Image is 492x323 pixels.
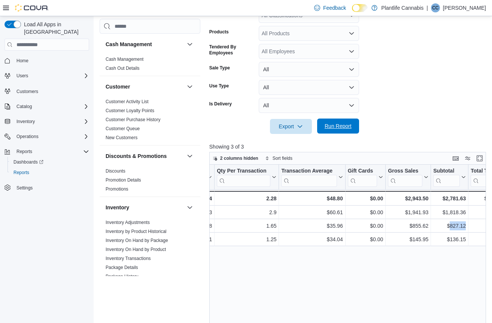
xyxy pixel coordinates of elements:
button: Gross Sales [388,168,428,187]
span: Cash Out Details [106,65,140,71]
a: Promotions [106,186,128,192]
button: All [259,62,359,77]
div: 2.28 [217,194,276,203]
span: Reports [13,147,89,156]
button: Inventory [106,204,184,211]
a: Feedback [311,0,349,15]
div: Transaction Average [281,168,337,175]
div: Transaction Average [281,168,337,187]
button: Cash Management [185,40,194,49]
span: Package History [106,273,138,279]
div: $0.00 [347,194,383,203]
div: $2,781.63 [433,194,466,203]
a: Home [13,56,31,65]
a: Inventory Transactions [106,256,151,261]
div: Cash Management [100,55,200,76]
span: Reports [10,168,89,177]
div: Gross Sales [388,168,422,187]
div: $35.96 [281,221,343,230]
span: Home [13,56,89,65]
span: Home [16,58,28,64]
button: Inventory [13,117,38,126]
span: Sort fields [273,155,292,161]
span: Dashboards [13,159,43,165]
button: Reports [13,147,35,156]
span: Inventory On Hand by Package [106,237,168,243]
a: New Customers [106,135,137,140]
div: $827.12 [433,221,466,230]
div: 1.74 [147,194,212,203]
button: Home [1,55,92,66]
button: Display options [463,154,472,163]
div: $1,941.93 [388,208,428,217]
a: Customer Queue [106,126,140,131]
button: Inventory [1,116,92,127]
span: Promotions [106,186,128,192]
button: Cash Management [106,41,184,48]
div: $48.80 [281,194,343,203]
span: Inventory by Product Historical [106,228,167,234]
button: Customers [1,86,92,96]
div: Gift Card Sales [347,168,377,187]
button: Catalog [1,101,92,112]
label: Sale Type [209,65,230,71]
span: Export [274,119,307,134]
div: $855.62 [388,221,428,230]
span: Catalog [16,104,32,110]
span: Inventory Adjustments [106,219,150,225]
span: Users [16,73,28,79]
div: Discounts & Promotions [100,167,200,197]
a: Reports [10,168,32,177]
span: Users [13,71,89,80]
span: Customer Activity List [106,99,149,105]
span: Feedback [323,4,346,12]
a: Customer Purchase History [106,117,161,122]
span: Settings [13,183,89,192]
button: Reports [7,167,92,178]
p: [PERSON_NAME] [443,3,486,12]
div: $0.00 [347,235,383,244]
button: Run Report [317,119,359,134]
div: Gift Cards [347,168,377,175]
span: Customers [16,89,38,95]
div: $60.61 [281,208,343,217]
button: Keyboard shortcuts [451,154,460,163]
button: Users [1,71,92,81]
a: Cash Out Details [106,66,140,71]
a: Customer Activity List [106,99,149,104]
button: Discounts & Promotions [106,152,184,160]
label: Products [209,29,229,35]
span: Customer Purchase History [106,117,161,123]
p: Showing 3 of 3 [209,143,489,150]
a: Cash Management [106,57,143,62]
div: $2,943.50 [388,194,428,203]
button: Inventory [185,203,194,212]
a: Inventory Adjustments [106,220,150,225]
span: Dashboards [10,158,89,167]
span: Operations [16,134,39,140]
a: Settings [13,183,36,192]
div: Qty Per Transaction [217,168,270,175]
label: Use Type [209,83,229,89]
div: $34.04 [281,235,343,244]
a: Inventory On Hand by Product [106,247,166,252]
div: 2.03 [148,208,212,217]
div: $145.95 [388,235,428,244]
button: Transaction Average [281,168,343,187]
div: Subtotal [433,168,460,187]
span: Package Details [106,264,138,270]
div: $0.00 [347,221,383,230]
button: 2 columns hidden [210,154,261,163]
button: Operations [13,132,42,141]
span: Run Report [325,122,352,130]
p: Plantlife Cannabis [381,3,423,12]
a: Customers [13,87,41,96]
span: Reports [13,170,29,176]
span: Catalog [13,102,89,111]
span: Customer Loyalty Points [106,108,154,114]
a: Discounts [106,168,125,174]
button: Customer [106,83,184,90]
span: Load All Apps in [GEOGRAPHIC_DATA] [21,21,89,36]
button: Catalog [13,102,35,111]
span: 2 columns hidden [220,155,258,161]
